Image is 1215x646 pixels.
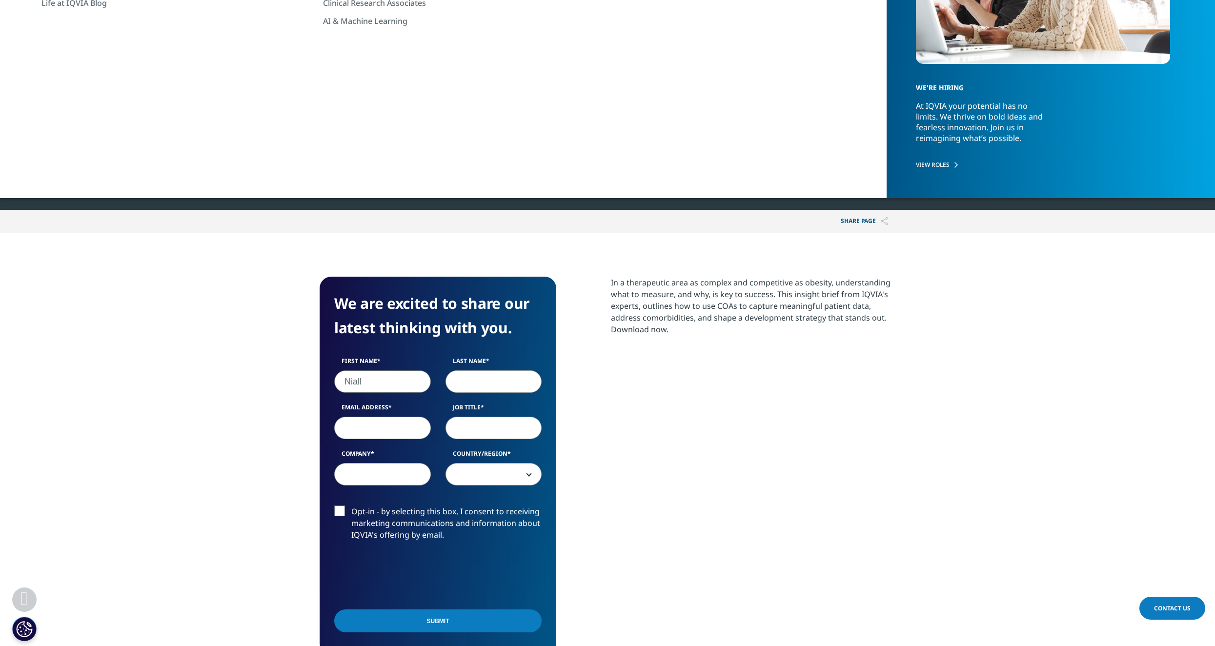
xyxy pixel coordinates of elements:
[12,617,37,641] button: Cookie Settings
[1139,597,1205,620] a: Contact Us
[334,505,542,546] label: Opt-in - by selecting this box, I consent to receiving marketing communications and information a...
[1154,604,1191,612] span: Contact Us
[334,609,542,632] input: Submit
[611,277,895,343] p: In a therapeutic area as complex and competitive as obesity, understanding what to measure, and w...
[881,217,888,225] img: Share PAGE
[334,449,431,463] label: Company
[334,291,542,340] h4: We are excited to share our latest thinking with you.
[916,161,1170,169] a: VIEW ROLES
[334,403,431,417] label: Email Address
[334,556,483,594] iframe: reCAPTCHA
[445,403,542,417] label: Job Title
[916,66,1157,101] h5: WE'RE HIRING
[445,357,542,370] label: Last Name
[916,101,1051,152] p: At IQVIA your potential has no limits. We thrive on bold ideas and fearless innovation. Join us i...
[323,16,581,26] a: AI & Machine Learning
[445,449,542,463] label: Country/Region
[833,210,895,233] button: Share PAGEShare PAGE
[833,210,895,233] p: Share PAGE
[334,357,431,370] label: First Name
